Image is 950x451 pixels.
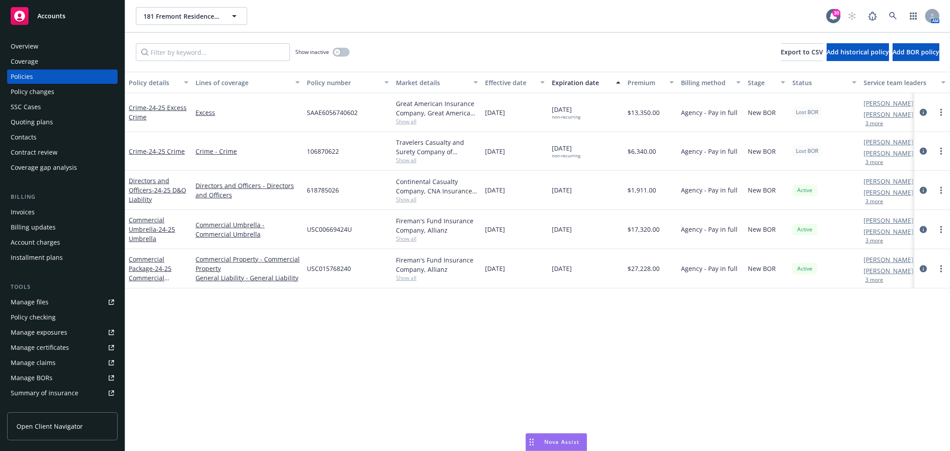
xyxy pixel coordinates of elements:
[7,160,118,175] a: Coverage gap analysis
[681,225,738,234] span: Agency - Pay in full
[552,153,580,159] div: non-recurring
[864,137,913,147] a: [PERSON_NAME]
[796,186,814,194] span: Active
[7,325,118,340] span: Manage exposures
[624,72,677,93] button: Premium
[864,110,913,119] a: [PERSON_NAME]
[865,121,883,126] button: 3 more
[125,72,192,93] button: Policy details
[918,224,929,235] a: circleInformation
[136,7,247,25] button: 181 Fremont Residences Association
[129,147,185,156] a: Crime
[864,266,913,275] a: [PERSON_NAME]
[864,227,913,236] a: [PERSON_NAME]
[748,264,776,273] span: New BOR
[37,12,65,20] span: Accounts
[11,325,67,340] div: Manage exposures
[307,147,339,156] span: 106870622
[11,145,57,160] div: Contract review
[11,205,35,219] div: Invoices
[396,235,478,242] span: Show all
[196,147,300,156] a: Crime - Crime
[893,43,939,61] button: Add BOR policy
[781,43,823,61] button: Export to CSV
[936,185,946,196] a: more
[307,264,351,273] span: USC015768240
[196,108,300,117] a: Excess
[396,177,478,196] div: Continental Casualty Company, CNA Insurance, Affinity
[11,371,53,385] div: Manage BORs
[748,147,776,156] span: New BOR
[129,78,179,87] div: Policy details
[628,264,660,273] span: $27,228.00
[7,250,118,265] a: Installment plans
[552,105,580,120] span: [DATE]
[11,220,56,234] div: Billing updates
[796,265,814,273] span: Active
[7,130,118,144] a: Contacts
[677,72,744,93] button: Billing method
[396,196,478,203] span: Show all
[7,145,118,160] a: Contract review
[307,108,358,117] span: SAAE6056740602
[918,263,929,274] a: circleInformation
[7,235,118,250] a: Account charges
[396,255,478,274] div: Fireman's Fund Insurance Company, Allianz
[544,438,579,446] span: Nova Assist
[7,371,118,385] a: Manage BORs
[11,115,53,129] div: Quoting plans
[147,147,185,156] span: - 24-25 Crime
[860,72,949,93] button: Service team leaders
[192,72,303,93] button: Lines of coverage
[196,273,300,283] a: General Liability - General Liability
[129,103,187,121] span: - 24-25 Excess Crime
[7,100,118,114] a: SSC Cases
[628,108,660,117] span: $13,350.00
[11,235,60,250] div: Account charges
[11,70,33,84] div: Policies
[485,185,505,195] span: [DATE]
[936,263,946,274] a: more
[485,108,505,117] span: [DATE]
[196,78,290,87] div: Lines of coverage
[552,185,572,195] span: [DATE]
[552,143,580,159] span: [DATE]
[196,254,300,273] a: Commercial Property - Commercial Property
[11,39,38,53] div: Overview
[865,160,883,165] button: 3 more
[7,386,118,400] a: Summary of insurance
[796,147,818,155] span: Lost BOR
[295,48,329,56] span: Show inactive
[7,283,118,291] div: Tools
[552,225,572,234] span: [DATE]
[748,108,776,117] span: New BOR
[129,176,186,204] a: Directors and Officers
[918,107,929,118] a: circleInformation
[129,255,171,291] a: Commercial Package
[905,7,922,25] a: Switch app
[396,216,478,235] div: Fireman's Fund Insurance Company, Allianz
[7,54,118,69] a: Coverage
[11,310,56,324] div: Policy checking
[681,264,738,273] span: Agency - Pay in full
[7,4,118,29] a: Accounts
[864,176,913,186] a: [PERSON_NAME]
[748,225,776,234] span: New BOR
[7,193,118,201] div: Billing
[796,108,818,116] span: Lost BOR
[7,295,118,309] a: Manage files
[865,277,883,283] button: 3 more
[196,220,300,239] a: Commercial Umbrella - Commercial Umbrella
[392,72,481,93] button: Market details
[864,216,913,225] a: [PERSON_NAME]
[918,185,929,196] a: circleInformation
[552,264,572,273] span: [DATE]
[552,114,580,120] div: non-recurring
[129,216,175,243] a: Commercial Umbrella
[7,356,118,370] a: Manage claims
[748,185,776,195] span: New BOR
[865,238,883,243] button: 3 more
[864,255,913,264] a: [PERSON_NAME]
[884,7,902,25] a: Search
[196,181,300,200] a: Directors and Officers - Directors and Officers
